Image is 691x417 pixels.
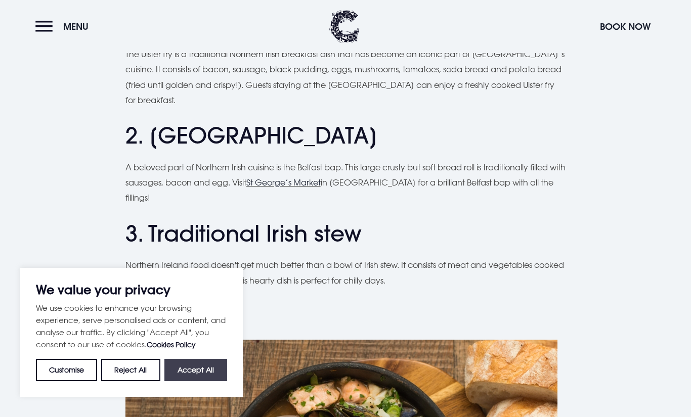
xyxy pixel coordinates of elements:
[125,257,566,288] p: Northern Ireland food doesn't get much better than a bowl of Irish stew. It consists of meat and ...
[36,302,227,351] p: We use cookies to enhance your browsing experience, serve personalised ads or content, and analys...
[125,220,566,247] h2: 3. Traditional Irish stew
[125,122,566,149] h2: 2. [GEOGRAPHIC_DATA]
[63,21,89,32] span: Menu
[595,16,656,37] button: Book Now
[246,177,321,188] a: St George’s Market
[329,10,360,43] img: Clandeboye Lodge
[164,359,227,381] button: Accept All
[125,47,566,108] p: The Ulster fry is a traditional Northern Irish breakfast dish that has become an iconic part of [...
[36,359,97,381] button: Customise
[125,303,566,330] h2: 4. Seafood
[20,268,243,397] div: We value your privacy
[101,359,160,381] button: Reject All
[147,340,196,349] a: Cookies Policy
[36,284,227,296] p: We value your privacy
[35,16,94,37] button: Menu
[125,160,566,206] p: A beloved part of Northern Irish cuisine is the Belfast bap. This large crusty but soft bread rol...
